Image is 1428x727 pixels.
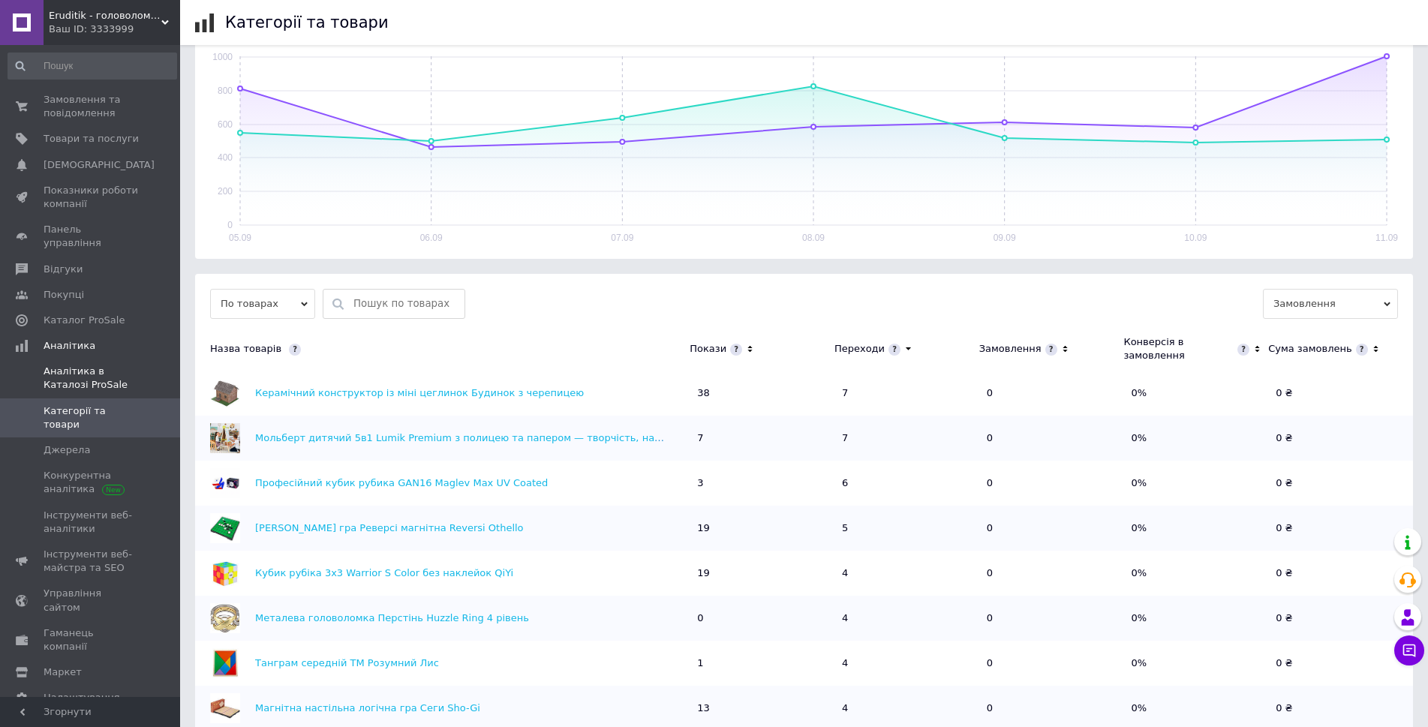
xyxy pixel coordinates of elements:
span: Покупці [44,288,84,302]
td: 0 [979,596,1124,641]
td: 19 [690,551,834,596]
span: Каталог ProSale [44,314,125,327]
td: 0 [979,506,1124,551]
span: Відгуки [44,263,83,276]
input: Пошук по товарах [353,290,457,318]
img: Кубик рубіка 3х3 Warrior S Color без наклейок QiYi [210,558,240,588]
span: Замовлення та повідомлення [44,93,139,120]
text: 05.09 [229,233,251,243]
span: Управління сайтом [44,587,139,614]
td: 4 [834,641,979,686]
text: 06.09 [420,233,443,243]
a: Магнітна настільна логічна гра Сеги Sho-Gi [255,702,480,713]
span: Конкурентна аналітика [44,469,139,496]
td: 6 [834,461,979,506]
img: Металева головоломка Перстінь Huzzle Ring 4 рівень [210,603,240,633]
td: 0% [1123,506,1268,551]
td: 4 [834,596,979,641]
td: 0 [979,551,1124,596]
td: 0% [1123,371,1268,416]
img: Мольберт дитячий 5в1 Lumik Premium з полицею та папером — творчість, навчання, розвиток [210,423,240,453]
span: Панель управління [44,223,139,250]
img: Керамічний конструктор із міні цеглинок Будинок з черепицею [210,378,240,408]
td: 5 [834,506,979,551]
td: 0% [1123,596,1268,641]
td: 0 ₴ [1268,371,1413,416]
text: 800 [218,86,233,96]
h1: Категорії та товари [225,14,389,32]
span: Категорії та товари [44,404,139,431]
span: Товари та послуги [44,132,139,146]
text: 11.09 [1375,233,1398,243]
text: 07.09 [611,233,633,243]
div: Переходи [834,342,885,356]
td: 7 [690,416,834,461]
a: Металева головоломка Перстінь Huzzle Ring 4 рівень [255,612,529,623]
td: 7 [834,416,979,461]
span: Гаманець компанії [44,626,139,653]
td: 0 [979,416,1124,461]
img: Танграм середній ТМ Розумний Лис [210,648,240,678]
a: Кубик рубіка 3х3 Warrior S Color без наклейок QiYi [255,567,513,578]
td: 0 ₴ [1268,641,1413,686]
div: Конверсія в замовлення [1123,335,1234,362]
td: 0 ₴ [1268,416,1413,461]
a: Мольберт дитячий 5в1 Lumik Premium з полицею та папером — творчість, навчання, розвиток [255,432,744,443]
input: Пошук [8,53,177,80]
text: 09.09 [994,233,1016,243]
td: 3 [690,461,834,506]
td: 0 ₴ [1268,461,1413,506]
a: Керамічний конструктор із міні цеглинок Будинок з черепицею [255,387,584,398]
td: 0% [1123,551,1268,596]
a: [PERSON_NAME] гра Реверсі магнітна Reversi Othello [255,522,524,533]
span: [DEMOGRAPHIC_DATA] [44,158,155,172]
span: Замовлення [1263,289,1398,319]
text: 200 [218,186,233,197]
img: Шахова гра Реверсі магнітна Reversi Othello [210,513,240,543]
div: Сума замовлень [1268,342,1351,356]
span: Інструменти веб-аналітики [44,509,139,536]
img: Професійний кубик рубика GAN16 Maglev Max UV Coated [210,468,240,498]
td: 38 [690,371,834,416]
div: Замовлення [979,342,1042,356]
span: Джерела [44,443,90,457]
span: По товарах [210,289,315,319]
div: Назва товарів [195,342,682,356]
text: 10.09 [1184,233,1207,243]
text: 1000 [212,52,233,62]
td: 0 [979,641,1124,686]
td: 19 [690,506,834,551]
text: 0 [227,220,233,230]
td: 4 [834,551,979,596]
div: Ваш ID: 3333999 [49,23,180,36]
td: 0 ₴ [1268,506,1413,551]
td: 0% [1123,461,1268,506]
td: 0 [690,596,834,641]
td: 0 [979,371,1124,416]
span: Налаштування [44,691,120,704]
span: Показники роботи компанії [44,184,139,211]
td: 0% [1123,641,1268,686]
td: 0 ₴ [1268,551,1413,596]
span: Eruditik - головоломки та іграшки [49,9,161,23]
span: Інструменти веб-майстра та SEO [44,548,139,575]
td: 1 [690,641,834,686]
td: 0% [1123,416,1268,461]
a: Професійний кубик рубика GAN16 Maglev Max UV Coated [255,477,548,488]
span: Маркет [44,665,82,679]
text: 400 [218,152,233,163]
a: Танграм середній ТМ Розумний Лис [255,657,439,668]
td: 7 [834,371,979,416]
text: 600 [218,119,233,130]
td: 0 ₴ [1268,596,1413,641]
div: Покази [690,342,726,356]
td: 0 [979,461,1124,506]
text: 08.09 [802,233,825,243]
img: Магнітна настільна логічна гра Сеги Sho-Gi [210,693,240,723]
span: Аналітика [44,339,95,353]
button: Чат з покупцем [1394,635,1424,665]
span: Аналітика в Каталозі ProSale [44,365,139,392]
